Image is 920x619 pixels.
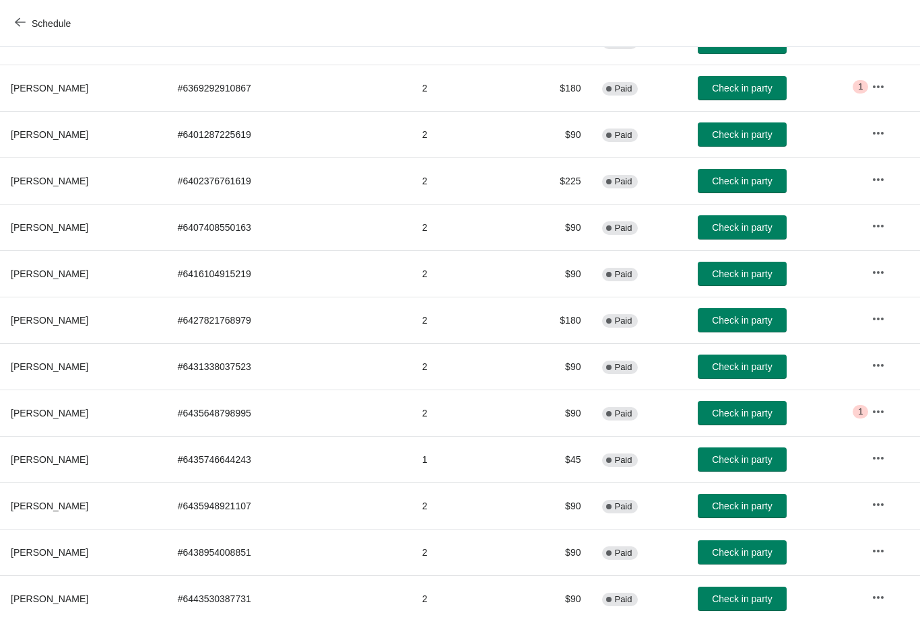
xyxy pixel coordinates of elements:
span: Check in party [712,408,772,418]
span: 1 [858,81,863,92]
button: Check in party [698,308,787,332]
button: Check in party [698,262,787,286]
button: Check in party [698,122,787,147]
button: Check in party [698,76,787,100]
td: 2 [412,65,520,111]
span: Check in party [712,315,772,326]
td: # 6416104915219 [167,250,412,297]
td: $90 [520,111,591,157]
span: Check in party [712,83,772,94]
td: 2 [412,343,520,390]
span: Schedule [32,18,71,29]
span: [PERSON_NAME] [11,593,88,604]
td: 2 [412,482,520,529]
span: [PERSON_NAME] [11,361,88,372]
button: Check in party [698,494,787,518]
button: Check in party [698,215,787,240]
td: # 6431338037523 [167,343,412,390]
td: # 6435948921107 [167,482,412,529]
button: Check in party [698,447,787,472]
td: # 6435746644243 [167,436,412,482]
span: 1 [858,406,863,417]
span: Paid [614,269,632,280]
td: # 6401287225619 [167,111,412,157]
td: 2 [412,390,520,436]
button: Check in party [698,587,787,611]
span: [PERSON_NAME] [11,547,88,558]
td: $90 [520,250,591,297]
td: $90 [520,204,591,250]
span: Check in party [712,593,772,604]
td: # 6407408550163 [167,204,412,250]
span: [PERSON_NAME] [11,315,88,326]
td: # 6435648798995 [167,390,412,436]
td: # 6427821768979 [167,297,412,343]
span: Paid [614,316,632,326]
span: Paid [614,455,632,466]
td: 2 [412,250,520,297]
button: Check in party [698,401,787,425]
span: Paid [614,362,632,373]
span: Paid [614,130,632,141]
span: [PERSON_NAME] [11,83,88,94]
td: 2 [412,529,520,575]
td: $180 [520,65,591,111]
span: Check in party [712,129,772,140]
td: $90 [520,390,591,436]
td: 2 [412,204,520,250]
span: [PERSON_NAME] [11,454,88,465]
span: [PERSON_NAME] [11,408,88,418]
td: $90 [520,482,591,529]
span: [PERSON_NAME] [11,501,88,511]
span: [PERSON_NAME] [11,222,88,233]
td: 1 [412,436,520,482]
span: Check in party [712,268,772,279]
span: Check in party [712,176,772,186]
span: Paid [614,501,632,512]
span: [PERSON_NAME] [11,129,88,140]
span: Paid [614,548,632,558]
span: Paid [614,83,632,94]
span: Check in party [712,547,772,558]
span: Paid [614,223,632,233]
button: Check in party [698,355,787,379]
button: Check in party [698,169,787,193]
td: 2 [412,297,520,343]
span: [PERSON_NAME] [11,176,88,186]
td: # 6402376761619 [167,157,412,204]
button: Schedule [7,11,81,36]
td: $90 [520,343,591,390]
span: Check in party [712,454,772,465]
td: 2 [412,111,520,157]
span: Paid [614,408,632,419]
span: Check in party [712,501,772,511]
td: # 6438954008851 [167,529,412,575]
td: $225 [520,157,591,204]
td: $90 [520,529,591,575]
td: $45 [520,436,591,482]
span: Paid [614,176,632,187]
span: [PERSON_NAME] [11,268,88,279]
span: Check in party [712,361,772,372]
td: # 6369292910867 [167,65,412,111]
td: 2 [412,157,520,204]
td: $180 [520,297,591,343]
button: Check in party [698,540,787,565]
span: Paid [614,594,632,605]
span: Check in party [712,222,772,233]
